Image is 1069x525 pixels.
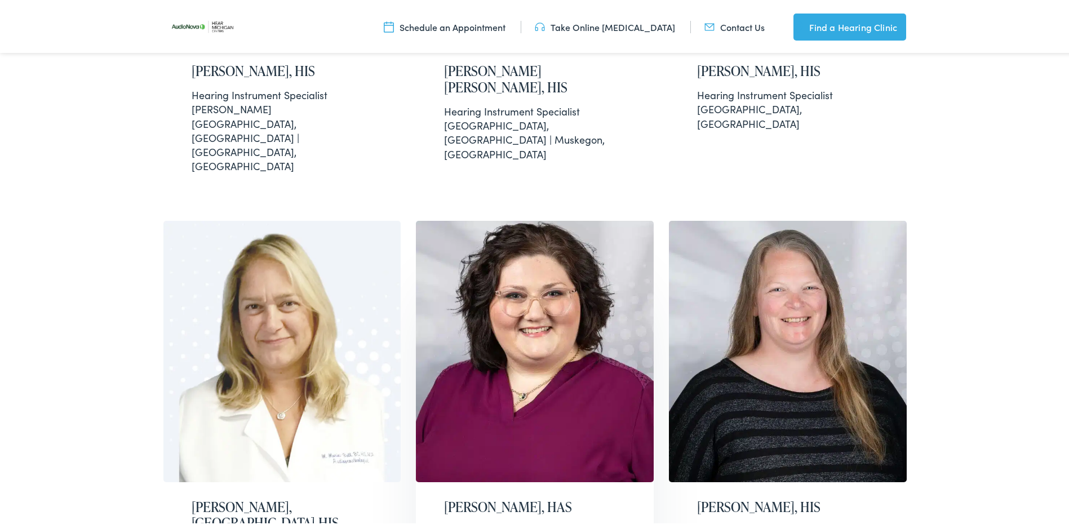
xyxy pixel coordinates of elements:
h2: [PERSON_NAME], HIS [697,497,879,513]
div: Hearing Instrument Specialist [697,86,879,100]
img: utility icon [535,19,545,31]
img: utility icon [793,18,804,32]
h2: [PERSON_NAME], HIS [192,61,373,77]
a: Schedule an Appointment [384,19,505,31]
div: [PERSON_NAME][GEOGRAPHIC_DATA], [GEOGRAPHIC_DATA] | [GEOGRAPHIC_DATA], [GEOGRAPHIC_DATA] [192,86,373,171]
a: Find a Hearing Clinic [793,11,906,38]
a: Take Online [MEDICAL_DATA] [535,19,675,31]
img: utility icon [384,19,394,31]
a: Contact Us [704,19,765,31]
h2: [PERSON_NAME] [PERSON_NAME], HIS [444,61,626,94]
div: [GEOGRAPHIC_DATA], [GEOGRAPHIC_DATA] | Muskegon, [GEOGRAPHIC_DATA] [444,102,626,159]
h2: [PERSON_NAME], HIS [697,61,879,77]
img: utility icon [704,19,715,31]
img: Nicole Wormell is a hearing instrument specialist at Hear Michigan Centers in Charlevoix, Michigan [163,219,401,480]
div: Hearing Instrument Specialist [192,86,373,100]
h2: [PERSON_NAME], HAS [444,497,626,513]
div: Hearing Instrument Specialist [444,102,626,116]
div: [GEOGRAPHIC_DATA], [GEOGRAPHIC_DATA] [697,86,879,128]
